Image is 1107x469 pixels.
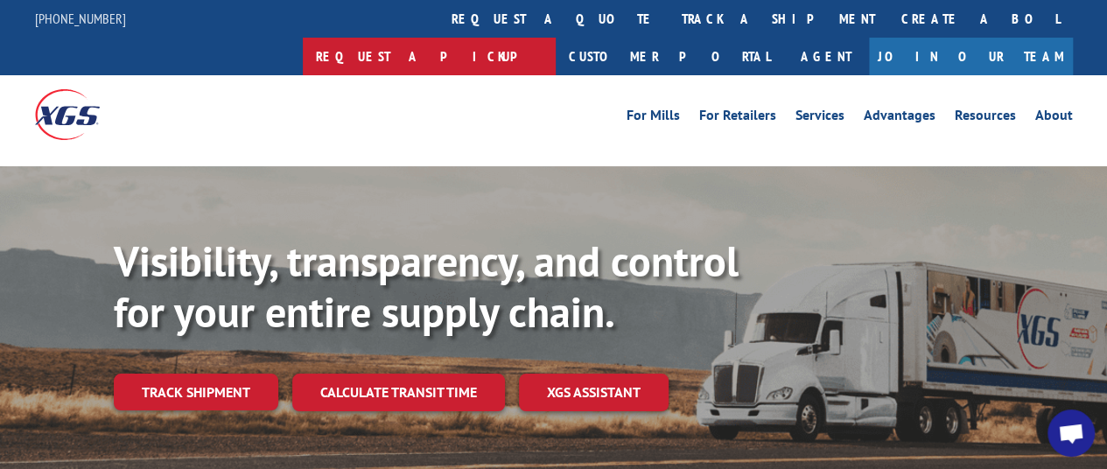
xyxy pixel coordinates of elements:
[955,108,1016,128] a: Resources
[292,374,505,411] a: Calculate transit time
[864,108,935,128] a: Advantages
[795,108,844,128] a: Services
[35,10,126,27] a: [PHONE_NUMBER]
[556,38,783,75] a: Customer Portal
[699,108,776,128] a: For Retailers
[627,108,680,128] a: For Mills
[519,374,669,411] a: XGS ASSISTANT
[114,234,739,339] b: Visibility, transparency, and control for your entire supply chain.
[869,38,1073,75] a: Join Our Team
[1035,108,1073,128] a: About
[303,38,556,75] a: Request a pickup
[114,374,278,410] a: Track shipment
[1047,409,1095,457] a: Open chat
[783,38,869,75] a: Agent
